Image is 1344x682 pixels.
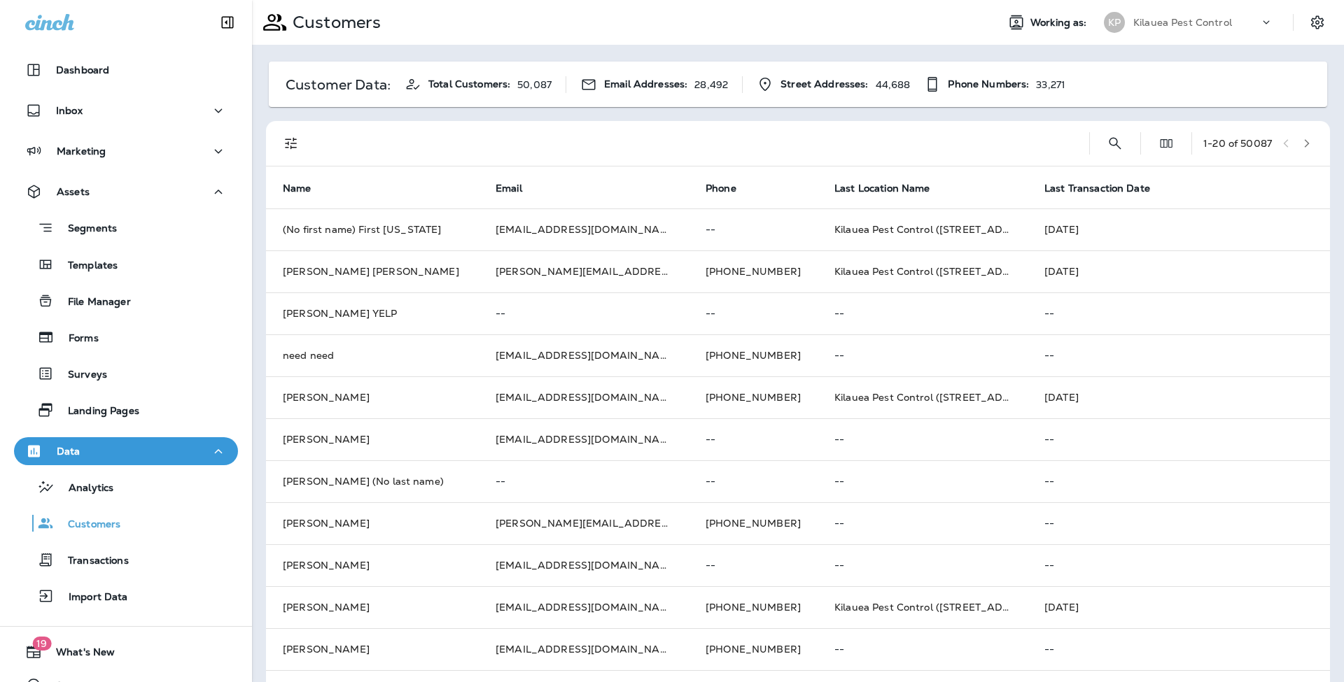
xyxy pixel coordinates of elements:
p: -- [834,476,1011,487]
button: Forms [14,322,238,352]
button: Edit Fields [1152,129,1180,157]
span: Kilauea Pest Control ([STREET_ADDRESS]) [834,601,1044,613]
td: (No first name) First [US_STATE] [266,208,479,250]
button: Settings [1305,10,1330,35]
button: Marketing [14,137,238,165]
span: Last Transaction Date [1044,183,1150,194]
p: -- [834,350,1011,361]
span: Email [496,182,540,194]
td: [PERSON_NAME] [266,544,479,586]
button: Collapse Sidebar [208,8,247,36]
p: Data [57,446,80,457]
p: -- [1044,308,1313,319]
button: Inbox [14,97,238,125]
span: 19 [32,637,51,651]
button: Landing Pages [14,395,238,425]
p: Inbox [56,105,83,116]
td: [EMAIL_ADDRESS][DOMAIN_NAME] [479,628,689,670]
p: -- [496,308,672,319]
span: Phone Numbers: [948,78,1029,90]
td: [PERSON_NAME] [266,502,479,544]
td: [PERSON_NAME] YELP [266,292,479,334]
button: Segments [14,213,238,243]
td: [EMAIL_ADDRESS][DOMAIN_NAME] [479,544,689,586]
p: Customers [54,518,120,532]
span: Last Location Name [834,183,930,194]
button: Dashboard [14,56,238,84]
td: [DATE] [1028,250,1330,292]
button: Analytics [14,472,238,502]
p: -- [834,644,1011,655]
td: need need [266,334,479,376]
p: Dashboard [56,64,109,76]
td: [PERSON_NAME] (No last name) [266,460,479,502]
p: -- [834,434,1011,445]
span: Email [496,183,522,194]
p: -- [834,308,1011,319]
td: [PHONE_NUMBER] [689,376,818,418]
p: -- [834,518,1011,529]
td: [PERSON_NAME][EMAIL_ADDRESS][PERSON_NAME][DOMAIN_NAME] [479,502,689,544]
button: Data [14,437,238,465]
td: [DATE] [1028,208,1330,250]
p: File Manager [54,296,131,309]
td: [EMAIL_ADDRESS][DOMAIN_NAME] [479,376,689,418]
p: -- [1044,434,1313,445]
button: Surveys [14,359,238,388]
span: What's New [42,646,115,663]
p: -- [706,308,801,319]
span: Last Location Name [834,182,948,194]
p: Transactions [54,555,129,568]
span: Phone [706,183,736,194]
span: Kilauea Pest Control ([STREET_ADDRESS]) [834,223,1044,236]
p: 50,087 [517,79,552,90]
span: Street Addresses: [780,78,868,90]
td: [PERSON_NAME] [266,376,479,418]
p: -- [706,560,801,571]
p: -- [706,476,801,487]
span: Last Transaction Date [1044,182,1168,194]
p: -- [1044,476,1313,487]
span: Working as: [1030,17,1090,29]
p: -- [1044,350,1313,361]
p: 33,271 [1036,79,1065,90]
p: Forms [55,332,99,346]
div: KP [1104,12,1125,33]
span: Email Addresses: [604,78,687,90]
p: -- [1044,644,1313,655]
span: Name [283,183,311,194]
p: Marketing [57,145,106,157]
button: File Manager [14,286,238,315]
span: Phone [706,182,755,194]
span: Total Customers: [428,78,510,90]
td: [PERSON_NAME] [266,418,479,460]
button: Assets [14,178,238,206]
td: [DATE] [1028,376,1330,418]
td: [PERSON_NAME] [266,628,479,670]
td: [EMAIL_ADDRESS][DOMAIN_NAME] [479,334,689,376]
span: Kilauea Pest Control ([STREET_ADDRESS]) [834,265,1044,278]
p: -- [706,224,801,235]
td: [PERSON_NAME] [PERSON_NAME] [266,250,479,292]
p: Import Data [55,591,128,604]
button: Customers [14,509,238,538]
td: [PHONE_NUMBER] [689,334,818,376]
p: Templates [54,260,118,273]
button: Search Customers [1101,129,1129,157]
p: -- [1044,560,1313,571]
td: [PHONE_NUMBER] [689,502,818,544]
p: Surveys [54,369,107,382]
td: [EMAIL_ADDRESS][DOMAIN_NAME] [479,586,689,628]
p: Landing Pages [54,405,139,418]
td: [EMAIL_ADDRESS][DOMAIN_NAME] [479,418,689,460]
p: -- [834,560,1011,571]
p: -- [1044,518,1313,529]
td: [PERSON_NAME][EMAIL_ADDRESS][PERSON_NAME][DOMAIN_NAME] [479,250,689,292]
td: [PHONE_NUMBER] [689,250,818,292]
p: 28,492 [694,79,728,90]
td: [PHONE_NUMBER] [689,586,818,628]
span: Kilauea Pest Control ([STREET_ADDRESS]) [834,391,1044,404]
button: Import Data [14,581,238,611]
p: -- [496,476,672,487]
p: 44,688 [876,79,911,90]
